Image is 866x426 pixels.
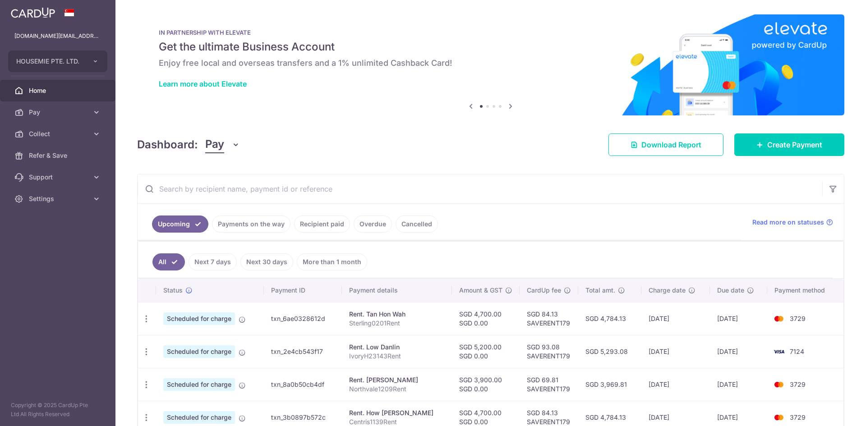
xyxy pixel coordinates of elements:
span: Scheduled for charge [163,378,235,391]
span: Amount & GST [459,286,502,295]
a: All [152,253,185,270]
p: Northvale1209Rent [349,385,445,394]
span: Read more on statuses [752,218,824,227]
button: HOUSEMIE PTE. LTD. [8,50,107,72]
th: Payment ID [264,279,342,302]
iframe: Opens a widget where you can find more information [808,399,857,421]
td: SGD 3,900.00 SGD 0.00 [452,368,520,401]
td: SGD 4,700.00 SGD 0.00 [452,302,520,335]
p: IN PARTNERSHIP WITH ELEVATE [159,29,823,36]
img: Bank Card [770,313,788,324]
a: Upcoming [152,215,208,233]
div: Rent. Low Danlin [349,343,445,352]
button: Pay [205,136,240,153]
td: txn_2e4cb543f17 [264,335,342,368]
td: SGD 4,784.13 [578,302,641,335]
span: Download Report [641,139,701,150]
div: Rent. How [PERSON_NAME] [349,408,445,417]
img: Bank Card [770,346,788,357]
div: Rent. [PERSON_NAME] [349,376,445,385]
span: Support [29,173,88,182]
span: Due date [717,286,744,295]
span: CardUp fee [527,286,561,295]
a: Download Report [608,133,723,156]
a: Payments on the way [212,215,290,233]
span: Scheduled for charge [163,411,235,424]
td: [DATE] [710,368,767,401]
a: Create Payment [734,133,844,156]
span: Collect [29,129,88,138]
td: SGD 5,293.08 [578,335,641,368]
th: Payment method [767,279,843,302]
img: Bank Card [770,412,788,423]
a: Cancelled [396,215,438,233]
td: SGD 84.13 SAVERENT179 [520,302,578,335]
span: 3729 [790,315,806,322]
td: [DATE] [641,302,709,335]
span: HOUSEMIE PTE. LTD. [16,57,83,66]
span: Charge date [649,286,686,295]
a: More than 1 month [297,253,367,270]
span: Pay [205,136,224,153]
td: txn_6ae0328612d [264,302,342,335]
span: Scheduled for charge [163,345,235,358]
td: SGD 69.81 SAVERENT179 [520,368,578,401]
td: SGD 93.08 SAVERENT179 [520,335,578,368]
td: txn_8a0b50cb4df [264,368,342,401]
span: Scheduled for charge [163,312,235,325]
span: Total amt. [585,286,615,295]
span: Refer & Save [29,151,88,160]
span: Pay [29,108,88,117]
td: SGD 3,969.81 [578,368,641,401]
h6: Enjoy free local and overseas transfers and a 1% unlimited Cashback Card! [159,58,823,69]
a: Next 7 days [189,253,237,270]
a: Overdue [354,215,392,233]
td: [DATE] [641,368,709,401]
span: 7124 [790,348,804,355]
p: [DOMAIN_NAME][EMAIL_ADDRESS][PERSON_NAME][DOMAIN_NAME] [14,32,101,41]
div: Rent. Tan Hon Wah [349,310,445,319]
span: Status [163,286,183,295]
a: Next 30 days [240,253,293,270]
span: 3729 [790,380,806,388]
span: Home [29,86,88,95]
a: Learn more about Elevate [159,79,247,88]
p: Sterling0201Rent [349,319,445,328]
span: Settings [29,194,88,203]
td: [DATE] [710,302,767,335]
h5: Get the ultimate Business Account [159,40,823,54]
span: 3729 [790,413,806,421]
h4: Dashboard: [137,137,198,153]
input: Search by recipient name, payment id or reference [138,174,822,203]
img: Bank Card [770,379,788,390]
td: [DATE] [710,335,767,368]
span: Create Payment [767,139,822,150]
p: IvoryH23143Rent [349,352,445,361]
a: Read more on statuses [752,218,833,227]
img: CardUp [11,7,55,18]
td: [DATE] [641,335,709,368]
a: Recipient paid [294,215,350,233]
td: SGD 5,200.00 SGD 0.00 [452,335,520,368]
img: Renovation banner [137,14,844,115]
th: Payment details [342,279,452,302]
